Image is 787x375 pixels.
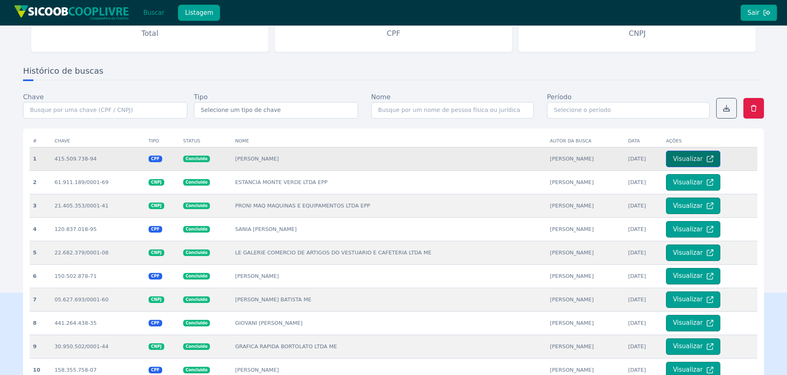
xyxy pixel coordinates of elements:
[666,198,720,214] button: Visualizar
[183,203,210,209] span: Concluido
[371,102,534,119] input: Busque por um nome de pessoa física ou jurídica
[30,335,51,358] th: 9
[625,264,663,288] td: [DATE]
[625,241,663,264] td: [DATE]
[183,156,210,162] span: Concluido
[23,65,764,80] h3: Histórico de buscas
[183,273,210,280] span: Concluido
[666,338,720,355] button: Visualizar
[51,170,145,194] td: 61.911.189/0001-69
[51,147,145,170] td: 415.509.738-94
[232,311,547,335] td: GIOVANI [PERSON_NAME]
[149,249,164,256] span: CNPJ
[30,264,51,288] th: 6
[149,367,162,373] span: CPF
[666,221,720,238] button: Visualizar
[149,296,164,303] span: CNPJ
[279,28,508,39] div: CPF
[625,217,663,241] td: [DATE]
[149,203,164,209] span: CNPJ
[14,5,129,20] img: img/sicoob_cooplivre.png
[232,217,547,241] td: SANIA [PERSON_NAME]
[30,241,51,264] th: 5
[30,288,51,311] th: 7
[51,311,145,335] td: 441.264.438-35
[149,179,164,186] span: CNPJ
[183,226,210,233] span: Concluido
[183,367,210,373] span: Concluido
[194,92,208,102] label: Tipo
[547,170,625,194] td: [PERSON_NAME]
[30,135,51,147] th: #
[547,217,625,241] td: [PERSON_NAME]
[232,135,547,147] th: Nome
[136,5,171,21] button: Buscar
[625,170,663,194] td: [DATE]
[666,268,720,284] button: Visualizar
[183,296,210,303] span: Concluido
[547,92,572,102] label: Período
[232,335,547,358] td: GRAFICA RAPIDA BORTOLATO LTDA ME
[30,311,51,335] th: 8
[183,249,210,256] span: Concluido
[30,194,51,217] th: 3
[625,335,663,358] td: [DATE]
[51,288,145,311] td: 05.627.693/0001-60
[51,335,145,358] td: 30.950.502/0001-44
[183,179,210,186] span: Concluido
[523,28,752,39] div: CNPJ
[547,311,625,335] td: [PERSON_NAME]
[625,311,663,335] td: [DATE]
[625,288,663,311] td: [DATE]
[30,147,51,170] th: 1
[232,241,547,264] td: LE GALERIE COMERCIO DE ARTIGOS DO VESTUARIO E CAFETERIA LTDA ME
[51,241,145,264] td: 22.682.379/0001-08
[30,170,51,194] th: 2
[547,194,625,217] td: [PERSON_NAME]
[51,217,145,241] td: 120.837.018-95
[51,135,145,147] th: Chave
[35,28,264,39] div: Total
[30,217,51,241] th: 4
[666,291,720,308] button: Visualizar
[149,320,162,326] span: CPF
[547,147,625,170] td: [PERSON_NAME]
[547,335,625,358] td: [PERSON_NAME]
[625,147,663,170] td: [DATE]
[180,135,232,147] th: Status
[666,315,720,331] button: Visualizar
[547,135,625,147] th: Autor da busca
[232,288,547,311] td: [PERSON_NAME] BATISTA ME
[149,226,162,233] span: CPF
[663,135,757,147] th: Ações
[547,288,625,311] td: [PERSON_NAME]
[625,194,663,217] td: [DATE]
[547,102,710,119] input: Selecione o período
[149,343,164,350] span: CNPJ
[178,5,220,21] button: Listagem
[666,245,720,261] button: Visualizar
[149,156,162,162] span: CPF
[232,147,547,170] td: [PERSON_NAME]
[51,194,145,217] td: 21.405.353/0001-41
[371,92,391,102] label: Nome
[23,92,44,102] label: Chave
[23,102,187,119] input: Busque por uma chave (CPF / CNPJ)
[149,273,162,280] span: CPF
[232,170,547,194] td: ESTANCIA MONTE VERDE LTDA EPP
[183,320,210,326] span: Concluido
[232,264,547,288] td: [PERSON_NAME]
[547,264,625,288] td: [PERSON_NAME]
[666,151,720,167] button: Visualizar
[666,174,720,191] button: Visualizar
[183,343,210,350] span: Concluido
[145,135,180,147] th: Tipo
[740,5,777,21] button: Sair
[625,135,663,147] th: Data
[547,241,625,264] td: [PERSON_NAME]
[51,264,145,288] td: 150.502.878-71
[232,194,547,217] td: PRONI MAQ MAQUINAS E EQUIPAMENTOS LTDA EPP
